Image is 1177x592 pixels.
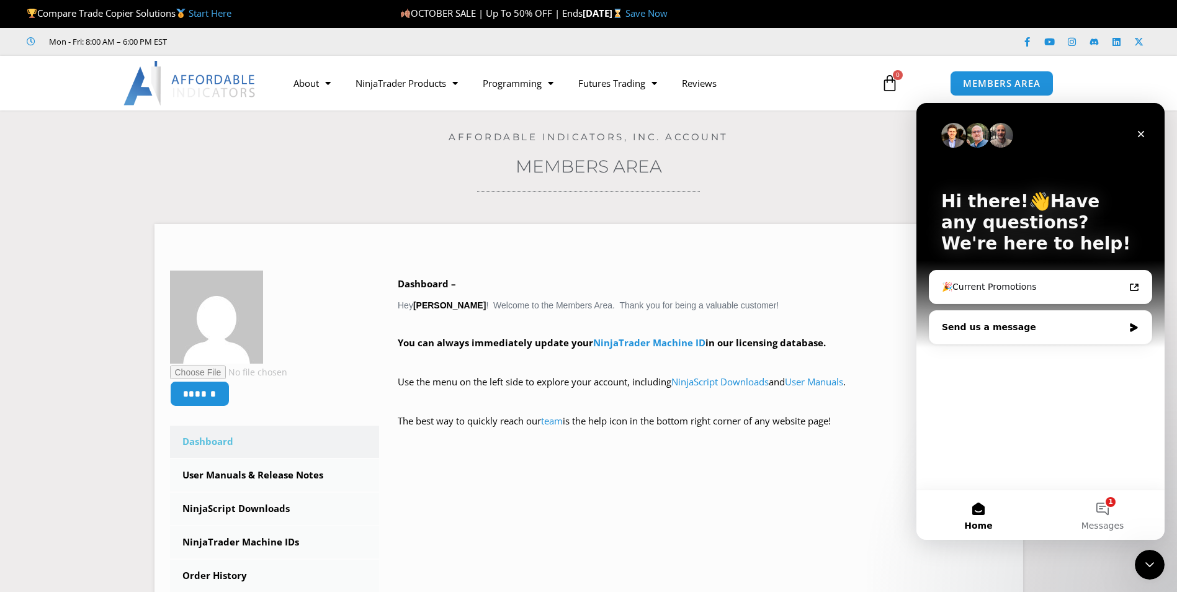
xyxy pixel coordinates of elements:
[123,61,257,105] img: LogoAI | Affordable Indicators – NinjaTrader
[170,271,263,364] img: f74ab6f97ab1689eb3f5c5ab38024a940ad1bc3bd06b2c3cafee01d178fd8692
[170,426,380,458] a: Dashboard
[170,493,380,525] a: NinjaScript Downloads
[46,34,167,49] span: Mon - Fri: 8:00 AM – 6:00 PM EST
[785,375,843,388] a: User Manuals
[413,300,486,310] strong: [PERSON_NAME]
[625,7,668,19] a: Save Now
[170,459,380,491] a: User Manuals & Release Notes
[862,65,917,101] a: 0
[671,375,769,388] a: NinjaScript Downloads
[398,374,1008,408] p: Use the menu on the left side to explore your account, including and .
[669,69,729,97] a: Reviews
[184,35,370,48] iframe: Customer reviews powered by Trustpilot
[516,156,662,177] a: Members Area
[170,526,380,558] a: NinjaTrader Machine IDs
[398,336,826,349] strong: You can always immediately update your in our licensing database.
[566,69,669,97] a: Futures Trading
[541,415,563,427] a: team
[613,9,622,18] img: ⌛
[27,7,231,19] span: Compare Trade Copier Solutions
[449,131,728,143] a: Affordable Indicators, Inc. Account
[398,276,1008,447] div: Hey ! Welcome to the Members Area. Thank you for being a valuable customer!
[189,7,231,19] a: Start Here
[176,9,186,18] img: 🥇
[281,69,343,97] a: About
[893,70,903,80] span: 0
[401,9,410,18] img: 🍂
[398,413,1008,447] p: The best way to quickly reach our is the help icon in the bottom right corner of any website page!
[916,103,1165,540] iframe: Intercom live chat
[170,560,380,592] a: Order History
[400,7,583,19] span: OCTOBER SALE | Up To 50% OFF | Ends
[27,9,37,18] img: 🏆
[1135,550,1165,580] iframe: Intercom live chat
[281,69,867,97] nav: Menu
[593,336,705,349] a: NinjaTrader Machine ID
[343,69,470,97] a: NinjaTrader Products
[950,71,1054,96] a: MEMBERS AREA
[583,7,625,19] strong: [DATE]
[963,79,1041,88] span: MEMBERS AREA
[470,69,566,97] a: Programming
[398,277,456,290] b: Dashboard –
